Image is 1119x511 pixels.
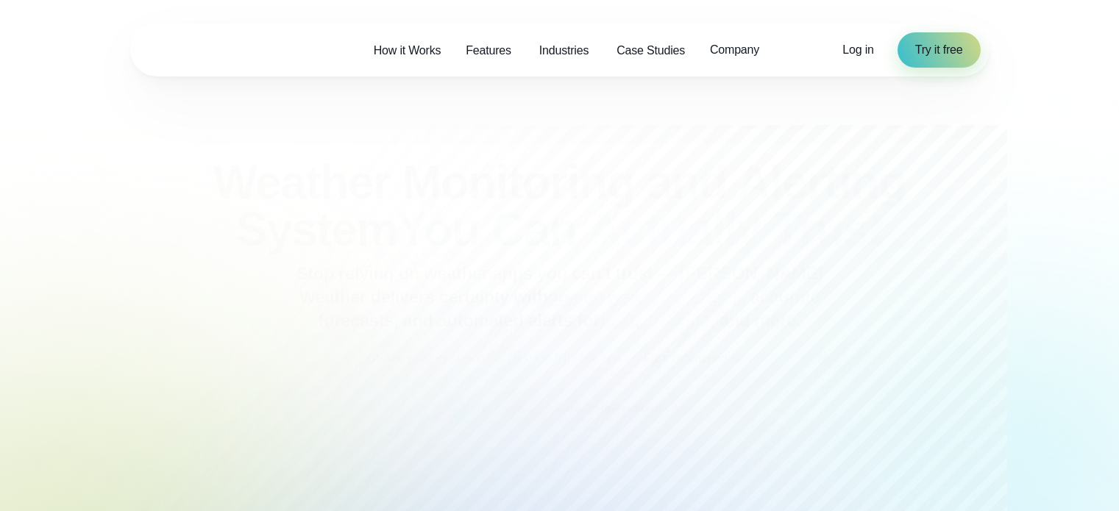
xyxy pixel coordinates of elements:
span: Company [710,41,759,59]
span: How it Works [374,42,441,60]
span: Log in [842,43,873,56]
span: Industries [539,42,589,60]
a: Case Studies [604,35,697,65]
span: Features [466,42,511,60]
a: How it Works [361,35,454,65]
a: Try it free [898,32,981,68]
a: Log in [842,41,873,59]
span: Try it free [915,41,963,59]
span: Case Studies [617,42,685,60]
